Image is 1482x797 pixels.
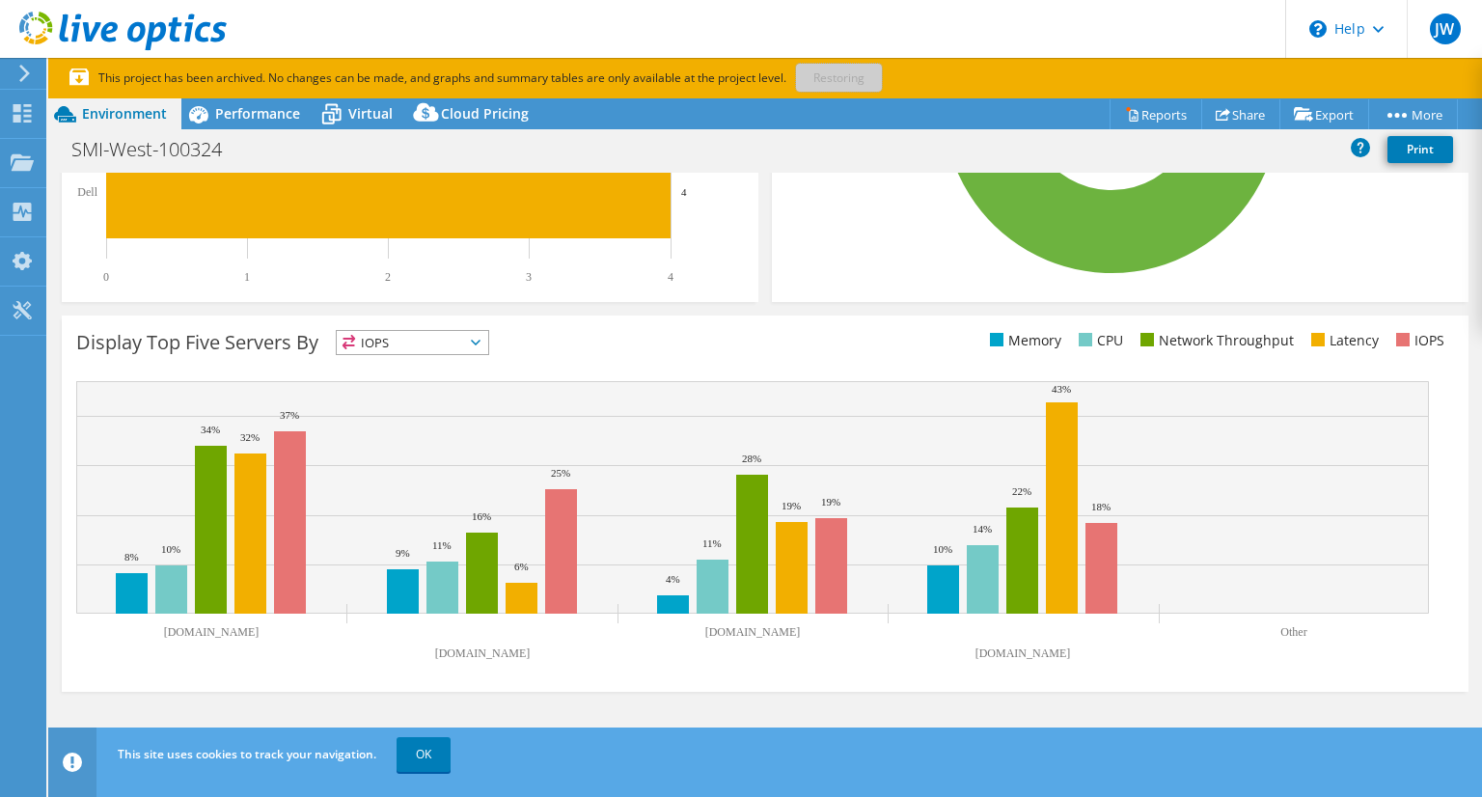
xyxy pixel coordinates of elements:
[666,573,680,585] text: 4%
[702,537,722,549] text: 11%
[337,331,488,354] span: IOPS
[1091,501,1111,512] text: 18%
[1387,136,1453,163] a: Print
[1052,383,1071,395] text: 43%
[985,330,1061,351] li: Memory
[782,500,801,511] text: 19%
[472,510,491,522] text: 16%
[742,453,761,464] text: 28%
[526,270,532,284] text: 3
[933,543,952,555] text: 10%
[441,104,529,123] span: Cloud Pricing
[821,496,840,508] text: 19%
[215,104,300,123] span: Performance
[69,68,1015,89] p: This project has been archived. No changes can be made, and graphs and summary tables are only av...
[514,561,529,572] text: 6%
[385,270,391,284] text: 2
[1074,330,1123,351] li: CPU
[1279,99,1369,129] a: Export
[1306,330,1379,351] li: Latency
[1430,14,1461,44] span: JW
[77,185,97,199] text: Dell
[397,737,451,772] a: OK
[348,104,393,123] span: Virtual
[396,547,410,559] text: 9%
[1136,330,1294,351] li: Network Throughput
[280,409,299,421] text: 37%
[244,270,250,284] text: 1
[432,539,452,551] text: 11%
[1309,20,1327,38] svg: \n
[681,186,687,198] text: 4
[551,467,570,479] text: 25%
[1012,485,1031,497] text: 22%
[1110,99,1202,129] a: Reports
[975,646,1071,660] text: [DOMAIN_NAME]
[164,625,260,639] text: [DOMAIN_NAME]
[240,431,260,443] text: 32%
[103,270,109,284] text: 0
[435,646,531,660] text: [DOMAIN_NAME]
[1391,330,1444,351] li: IOPS
[1201,99,1280,129] a: Share
[201,424,220,435] text: 34%
[63,139,252,160] h1: SMI-West-100324
[82,104,167,123] span: Environment
[124,551,139,563] text: 8%
[118,746,376,762] span: This site uses cookies to track your navigation.
[973,523,992,535] text: 14%
[668,270,673,284] text: 4
[1280,625,1306,639] text: Other
[161,543,180,555] text: 10%
[1368,99,1458,129] a: More
[705,625,801,639] text: [DOMAIN_NAME]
